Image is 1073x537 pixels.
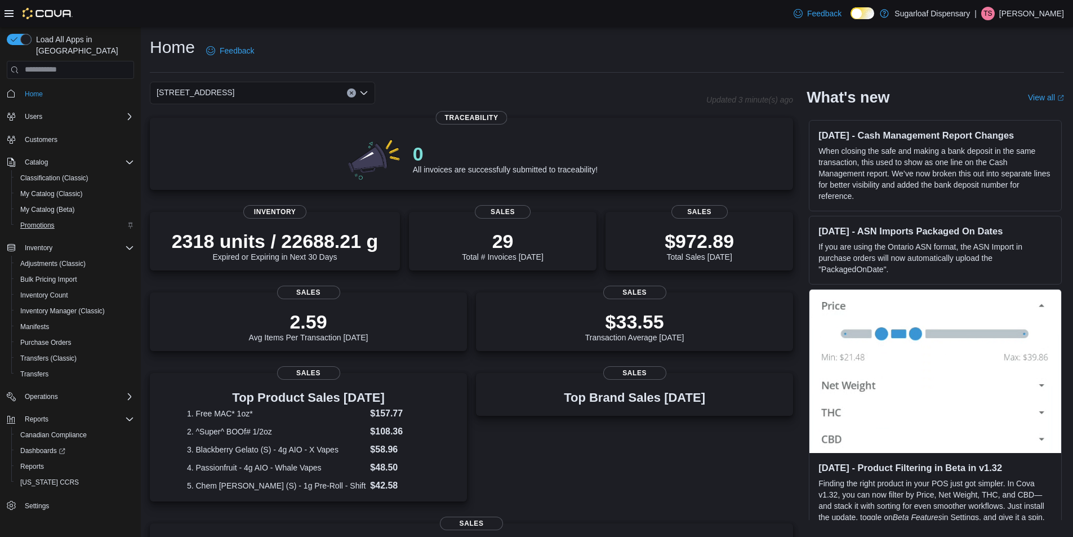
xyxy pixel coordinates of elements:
[25,415,48,424] span: Reports
[818,145,1052,202] p: When closing the safe and making a bank deposit in the same transaction, this used to show as one...
[16,352,81,365] a: Transfers (Classic)
[16,273,82,286] a: Bulk Pricing Import
[603,286,666,299] span: Sales
[818,241,1052,275] p: If you are using the Ontario ASN format, the ASN Import in purchase orders will now automatically...
[20,354,77,363] span: Transfers (Classic)
[11,170,139,186] button: Classification (Classic)
[894,7,970,20] p: Sugarloaf Dispensary
[16,352,134,365] span: Transfers (Classic)
[851,19,851,20] span: Dark Mode
[20,322,49,331] span: Manifests
[202,39,259,62] a: Feedback
[2,389,139,405] button: Operations
[20,174,88,183] span: Classification (Classic)
[25,243,52,252] span: Inventory
[32,34,134,56] span: Load All Apps in [GEOGRAPHIC_DATA]
[16,367,53,381] a: Transfers
[277,286,340,299] span: Sales
[20,221,55,230] span: Promotions
[370,425,430,438] dd: $108.36
[370,461,430,474] dd: $48.50
[20,275,77,284] span: Bulk Pricing Import
[25,135,57,144] span: Customers
[16,304,109,318] a: Inventory Manager (Classic)
[187,480,366,491] dt: 5. Chem [PERSON_NAME] (S) - 1g Pre-Roll - Shift
[16,171,134,185] span: Classification (Classic)
[16,304,134,318] span: Inventory Manager (Classic)
[25,392,58,401] span: Operations
[974,7,977,20] p: |
[16,219,134,232] span: Promotions
[20,205,75,214] span: My Catalog (Beta)
[16,476,134,489] span: Washington CCRS
[11,427,139,443] button: Canadian Compliance
[11,474,139,490] button: [US_STATE] CCRS
[807,88,889,106] h2: What's new
[603,366,666,380] span: Sales
[16,273,134,286] span: Bulk Pricing Import
[20,498,134,512] span: Settings
[671,205,728,219] span: Sales
[16,428,91,442] a: Canadian Compliance
[359,88,368,97] button: Open list of options
[249,310,368,342] div: Avg Items Per Transaction [DATE]
[11,319,139,335] button: Manifests
[999,7,1064,20] p: [PERSON_NAME]
[2,240,139,256] button: Inventory
[893,513,942,522] em: Beta Features
[11,303,139,319] button: Inventory Manager (Classic)
[11,256,139,272] button: Adjustments (Classic)
[20,478,79,487] span: [US_STATE] CCRS
[16,336,134,349] span: Purchase Orders
[2,86,139,102] button: Home
[16,336,76,349] a: Purchase Orders
[249,310,368,333] p: 2.59
[20,133,62,147] a: Customers
[789,2,846,25] a: Feedback
[436,111,507,125] span: Traceability
[981,7,995,20] div: Tanya Salas
[20,390,134,403] span: Operations
[16,257,134,270] span: Adjustments (Classic)
[20,412,134,426] span: Reports
[187,462,366,473] dt: 4. Passionfruit - 4g AIO - Whale Vapes
[16,320,134,334] span: Manifests
[11,272,139,287] button: Bulk Pricing Import
[462,230,543,252] p: 29
[11,335,139,350] button: Purchase Orders
[16,367,134,381] span: Transfers
[20,87,47,101] a: Home
[818,462,1052,473] h3: [DATE] - Product Filtering in Beta in v1.32
[187,444,366,455] dt: 3. Blackberry Gelato (S) - 4g AIO - X Vapes
[25,90,43,99] span: Home
[706,95,793,104] p: Updated 3 minute(s) ago
[16,187,87,201] a: My Catalog (Classic)
[25,502,49,511] span: Settings
[20,241,57,255] button: Inventory
[11,366,139,382] button: Transfers
[20,390,63,403] button: Operations
[370,407,430,420] dd: $157.77
[20,307,105,316] span: Inventory Manager (Classic)
[11,186,139,202] button: My Catalog (Classic)
[243,205,306,219] span: Inventory
[11,287,139,303] button: Inventory Count
[20,412,53,426] button: Reports
[16,476,83,489] a: [US_STATE] CCRS
[20,259,86,268] span: Adjustments (Classic)
[807,8,842,19] span: Feedback
[16,257,90,270] a: Adjustments (Classic)
[665,230,734,252] p: $972.89
[2,109,139,125] button: Users
[665,230,734,261] div: Total Sales [DATE]
[2,411,139,427] button: Reports
[20,87,134,101] span: Home
[277,366,340,380] span: Sales
[413,143,598,165] p: 0
[818,225,1052,237] h3: [DATE] - ASN Imports Packaged On Dates
[983,7,992,20] span: TS
[157,86,234,99] span: [STREET_ADDRESS]
[16,219,59,232] a: Promotions
[187,426,366,437] dt: 2. ^Super^ BOOf# 1/2oz
[462,230,543,261] div: Total # Invoices [DATE]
